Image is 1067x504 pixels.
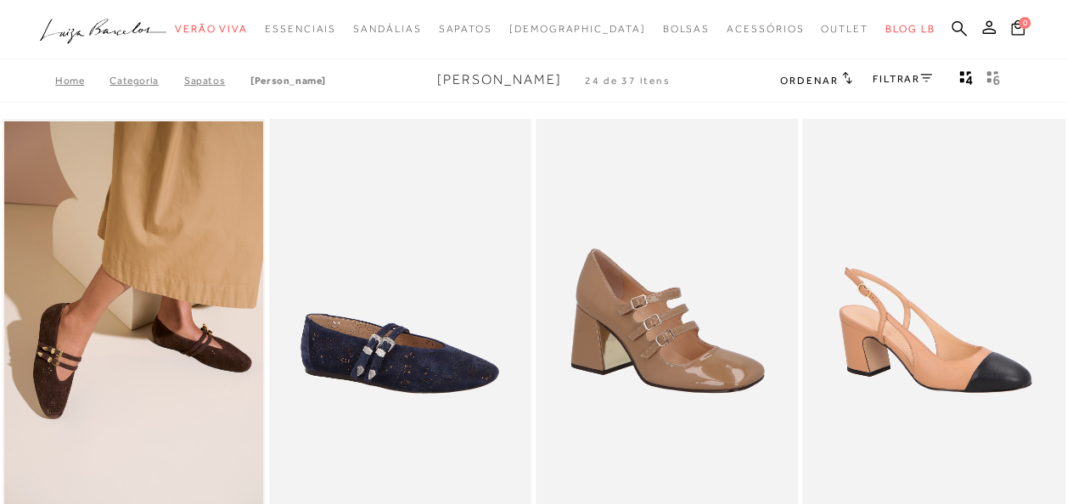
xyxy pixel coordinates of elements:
[780,75,838,87] span: Ordenar
[184,75,250,87] a: SAPATOS
[175,14,248,45] a: categoryNavScreenReaderText
[110,75,183,87] a: Categoria
[509,14,646,45] a: noSubCategoriesText
[265,14,336,45] a: categoryNavScreenReaderText
[250,75,326,87] a: [PERSON_NAME]
[1019,17,1030,29] span: 0
[438,14,491,45] a: categoryNavScreenReaderText
[509,23,646,35] span: [DEMOGRAPHIC_DATA]
[55,75,110,87] a: Home
[265,23,336,35] span: Essenciais
[954,70,978,92] button: Mostrar 4 produtos por linha
[885,23,935,35] span: BLOG LB
[873,73,932,85] a: FILTRAR
[727,23,804,35] span: Acessórios
[353,23,421,35] span: Sandálias
[585,75,671,87] span: 24 de 37 itens
[885,14,935,45] a: BLOG LB
[437,72,562,87] span: [PERSON_NAME]
[175,23,248,35] span: Verão Viva
[438,23,491,35] span: Sapatos
[1006,19,1030,42] button: 0
[981,70,1005,92] button: gridText6Desc
[727,14,804,45] a: categoryNavScreenReaderText
[662,14,710,45] a: categoryNavScreenReaderText
[353,14,421,45] a: categoryNavScreenReaderText
[821,14,868,45] a: categoryNavScreenReaderText
[662,23,710,35] span: Bolsas
[821,23,868,35] span: Outlet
